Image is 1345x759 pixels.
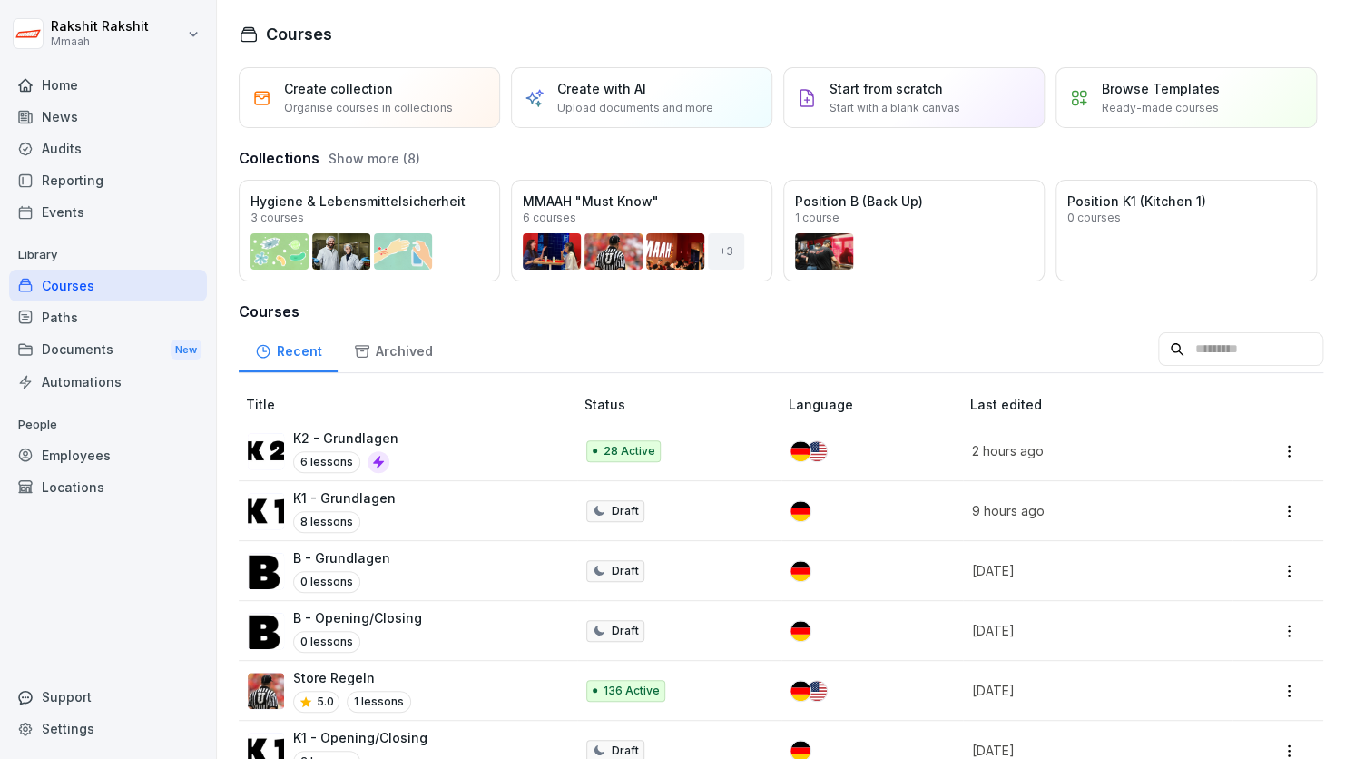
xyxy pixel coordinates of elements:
p: Start with a blank canvas [830,100,960,116]
p: B - Grundlagen [293,548,390,567]
p: Draft [611,743,638,759]
p: K1 - Grundlagen [293,488,396,508]
p: 0 courses [1067,212,1121,223]
img: de.svg [790,501,810,521]
h3: Courses [239,301,1323,322]
p: 1 lessons [347,691,411,713]
a: News [9,101,207,133]
p: Hygiene & Lebensmittelsicherheit [250,192,488,211]
p: 6 courses [523,212,576,223]
img: us.svg [807,441,827,461]
p: MMAAH "Must Know" [523,192,761,211]
p: Last edited [970,395,1232,414]
a: Position B (Back Up)1 course [783,180,1045,281]
img: exe1e7hno5dlvca6chh1sq7j.png [248,673,284,709]
img: de.svg [790,441,810,461]
p: Upload documents and more [557,100,713,116]
button: Show more (8) [329,149,420,168]
a: Events [9,196,207,228]
a: Locations [9,471,207,503]
p: Organise courses in collections [284,100,453,116]
img: us.svg [807,681,827,701]
p: [DATE] [972,561,1211,580]
p: Draft [611,623,638,639]
a: Hygiene & Lebensmittelsicherheit3 courses [239,180,500,281]
a: Paths [9,301,207,333]
p: Status [584,395,781,414]
a: Employees [9,439,207,471]
p: [DATE] [972,621,1211,640]
p: Language [789,395,963,414]
a: Position K1 (Kitchen 1)0 courses [1055,180,1317,281]
a: Archived [338,326,448,372]
p: Create with AI [557,79,646,98]
a: MMAAH "Must Know"6 courses+3 [511,180,772,281]
img: tcs8q0vkz8lilcv70bnqfs0v.png [248,493,284,529]
p: 0 lessons [293,571,360,593]
img: de.svg [790,561,810,581]
p: 136 Active [603,683,659,699]
p: Mmaah [51,35,149,48]
p: Store Regeln [293,668,411,687]
p: 2 hours ago [972,441,1211,460]
p: Position B (Back Up) [795,192,1033,211]
a: Automations [9,366,207,398]
p: 8 lessons [293,511,360,533]
p: 9 hours ago [972,501,1211,520]
p: 0 lessons [293,631,360,653]
p: B - Opening/Closing [293,608,422,627]
p: Library [9,241,207,270]
p: Position K1 (Kitchen 1) [1067,192,1305,211]
p: 1 course [795,212,839,223]
p: K2 - Grundlagen [293,429,398,448]
a: Reporting [9,164,207,196]
p: Rakshit Rakshit [51,19,149,34]
p: Draft [611,563,638,579]
a: Home [9,69,207,101]
div: + 3 [708,233,744,270]
a: Courses [9,270,207,301]
p: K1 - Opening/Closing [293,728,427,747]
img: nzulsy5w3d3lwu146n43vfqy.png [248,553,284,589]
p: Create collection [284,79,393,98]
div: Support [9,681,207,713]
p: 6 lessons [293,451,360,473]
p: Title [246,395,577,414]
a: Settings [9,713,207,744]
a: Audits [9,133,207,164]
h3: Collections [239,147,319,169]
p: Start from scratch [830,79,943,98]
a: Recent [239,326,338,372]
img: de.svg [790,621,810,641]
h1: Courses [266,22,332,46]
p: Browse Templates [1102,79,1220,98]
p: 5.0 [317,694,334,710]
p: Ready-made courses [1102,100,1219,116]
p: Draft [611,503,638,519]
img: vmo6f0y31k6jffiibfzh6p17.png [248,433,284,469]
a: DocumentsNew [9,333,207,367]
img: aorp7rkuwmik970cf9yxtk60.png [248,613,284,649]
p: People [9,410,207,439]
img: de.svg [790,681,810,701]
p: 3 courses [250,212,304,223]
p: 28 Active [603,443,654,459]
div: Documents [9,333,207,367]
div: New [171,340,201,360]
p: [DATE] [972,681,1211,700]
